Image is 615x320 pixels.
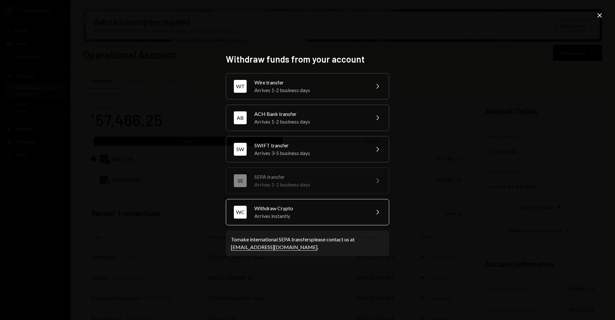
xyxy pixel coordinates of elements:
[226,53,389,65] h2: Withdraw funds from your account
[234,80,247,93] div: WT
[226,73,389,99] button: WTWire transferArrives 1-2 business days
[226,136,389,162] button: SWSWIFT transferArrives 3-5 business days
[231,244,317,251] a: [EMAIL_ADDRESS][DOMAIN_NAME]
[254,118,366,125] div: Arrives 1-2 business days
[226,105,389,131] button: ABACH Bank transferArrives 1-2 business days
[234,111,247,124] div: AB
[254,212,366,220] div: Arrives instantly
[226,199,389,225] button: WCWithdraw CryptoArrives instantly
[226,168,389,194] button: SESEPA transferArrives 1-2 business days
[254,79,366,86] div: Wire transfer
[254,149,366,157] div: Arrives 3-5 business days
[254,181,366,188] div: Arrives 1-2 business days
[254,204,366,212] div: Withdraw Crypto
[254,86,366,94] div: Arrives 1-2 business days
[234,143,247,156] div: SW
[234,174,247,187] div: SE
[254,110,366,118] div: ACH Bank transfer
[234,206,247,219] div: WC
[231,236,384,251] div: To make international SEPA transfers please contact us at .
[254,173,366,181] div: SEPA transfer
[254,142,366,149] div: SWIFT transfer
